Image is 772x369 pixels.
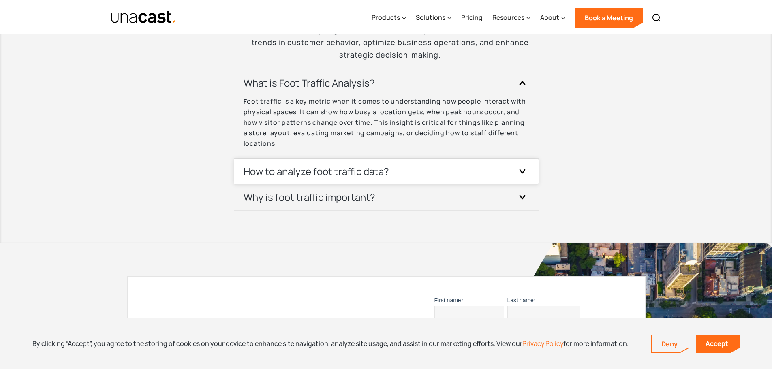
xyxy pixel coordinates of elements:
div: Resources [492,13,524,22]
h3: What is Foot Traffic Analysis? [244,77,375,90]
p: Discover how analyzing real-world movement patterns can reveal valuable trends in customer behavi... [234,24,538,60]
a: home [111,10,177,24]
a: Book a Meeting [575,8,643,28]
div: About [540,1,565,34]
img: Unacast text logo [111,10,177,24]
div: By clicking “Accept”, you agree to the storing of cookies on your device to enhance site navigati... [32,339,629,348]
div: Products [372,1,406,34]
a: Accept [696,335,740,353]
div: About [540,13,559,22]
p: Foot traffic is a key metric when it comes to understanding how people interact with physical spa... [244,96,529,149]
a: Deny [652,335,689,352]
img: Search icon [652,13,661,23]
div: Resources [492,1,530,34]
div: Solutions [416,1,451,34]
div: Solutions [416,13,445,22]
span: Last name [507,297,534,303]
span: First name [434,297,461,303]
div: Products [372,13,400,22]
h3: Why is foot traffic important? [244,191,375,204]
a: Privacy Policy [522,339,563,348]
h3: How to analyze foot traffic data? [244,165,389,178]
a: Pricing [461,1,483,34]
